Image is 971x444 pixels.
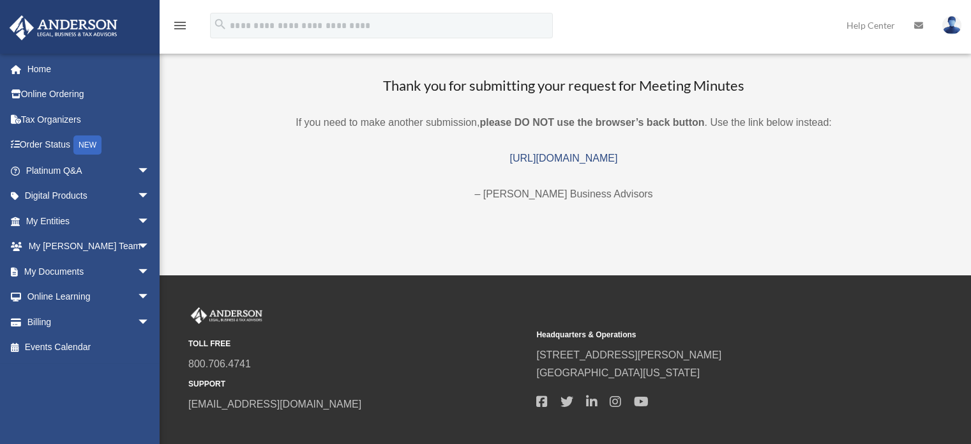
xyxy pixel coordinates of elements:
small: TOLL FREE [188,337,527,351]
a: My Entitiesarrow_drop_down [9,208,169,234]
a: My [PERSON_NAME] Teamarrow_drop_down [9,234,169,259]
a: menu [172,22,188,33]
a: Digital Productsarrow_drop_down [9,183,169,209]
a: Events Calendar [9,335,169,360]
a: Home [9,56,169,82]
a: Platinum Q&Aarrow_drop_down [9,158,169,183]
span: arrow_drop_down [137,234,163,260]
span: arrow_drop_down [137,309,163,335]
a: Order StatusNEW [9,132,169,158]
a: Billingarrow_drop_down [9,309,169,335]
span: arrow_drop_down [137,158,163,184]
img: Anderson Advisors Platinum Portal [188,307,265,324]
span: arrow_drop_down [137,259,163,285]
span: arrow_drop_down [137,284,163,310]
a: Online Ordering [9,82,169,107]
a: My Documentsarrow_drop_down [9,259,169,284]
img: User Pic [942,16,961,34]
i: search [213,17,227,31]
a: 800.706.4741 [188,358,251,369]
small: SUPPORT [188,378,527,391]
img: Anderson Advisors Platinum Portal [6,15,121,40]
b: please DO NOT use the browser’s back button [479,117,704,128]
span: arrow_drop_down [137,183,163,210]
i: menu [172,18,188,33]
span: arrow_drop_down [137,208,163,234]
p: – [PERSON_NAME] Business Advisors [172,185,955,203]
a: [STREET_ADDRESS][PERSON_NAME] [536,349,721,360]
a: Online Learningarrow_drop_down [9,284,169,310]
small: Headquarters & Operations [536,328,875,342]
a: [URL][DOMAIN_NAME] [510,153,618,164]
a: Tax Organizers [9,107,169,132]
a: [GEOGRAPHIC_DATA][US_STATE] [536,367,700,378]
a: [EMAIL_ADDRESS][DOMAIN_NAME] [188,399,361,410]
div: NEW [73,135,102,155]
h3: Thank you for submitting your request for Meeting Minutes [172,76,955,96]
p: If you need to make another submission, . Use the link below instead: [172,114,955,132]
